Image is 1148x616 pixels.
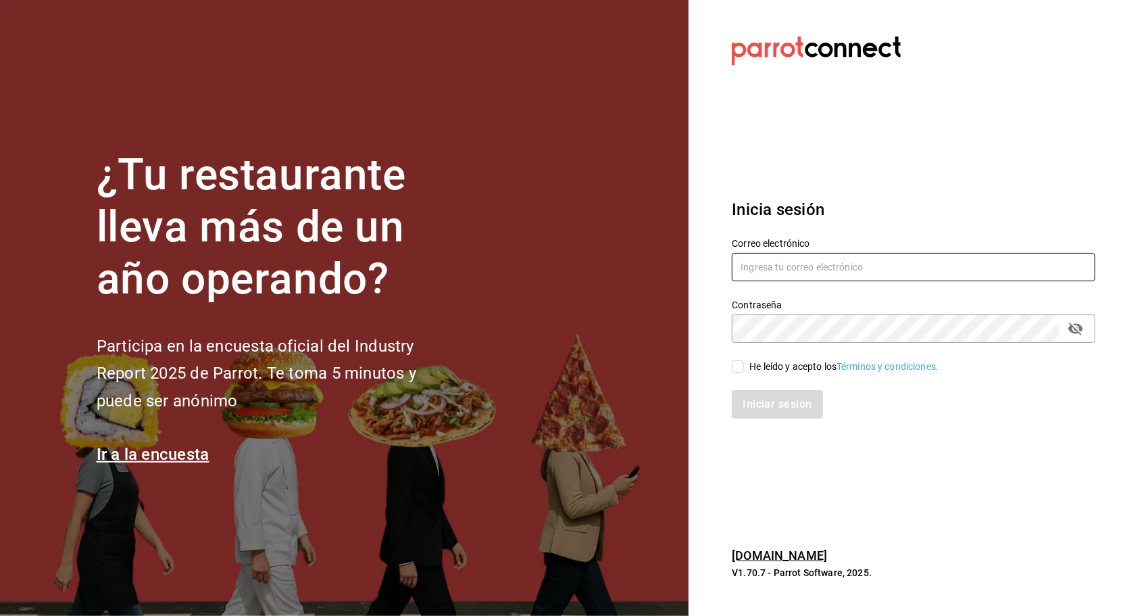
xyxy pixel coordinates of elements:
a: Ir a la encuesta [97,445,209,464]
p: V1.70.7 - Parrot Software, 2025. [732,566,1095,579]
button: passwordField [1064,317,1087,340]
a: [DOMAIN_NAME] [732,548,827,563]
h3: Inicia sesión [732,197,1095,222]
h1: ¿Tu restaurante lleva más de un año operando? [97,149,461,305]
label: Correo electrónico [732,239,1095,249]
input: Ingresa tu correo electrónico [732,253,1095,281]
label: Contraseña [732,301,1095,310]
a: Términos y condiciones. [837,361,939,372]
div: He leído y acepto los [749,360,939,374]
h2: Participa en la encuesta oficial del Industry Report 2025 de Parrot. Te toma 5 minutos y puede se... [97,333,461,415]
